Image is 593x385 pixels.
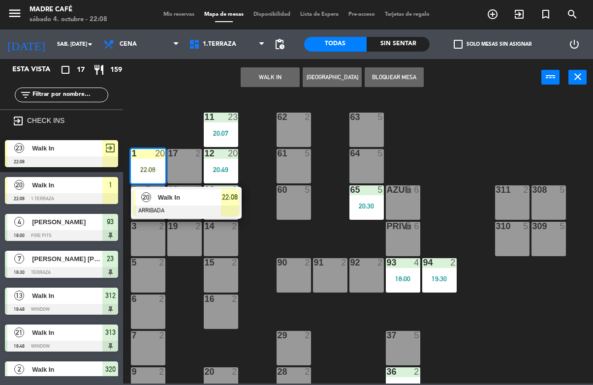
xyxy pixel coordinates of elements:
[32,364,102,375] span: Walk In
[560,222,565,231] div: 5
[513,8,525,20] i: exit_to_app
[454,40,463,49] span: check_box_outline_blank
[314,258,314,267] div: 91
[305,258,311,267] div: 2
[60,64,71,76] i: crop_square
[305,367,311,376] div: 2
[450,258,456,267] div: 2
[487,8,499,20] i: add_circle_outline
[350,113,351,121] div: 63
[158,12,199,17] span: Mis reservas
[367,37,430,52] div: Sin sentar
[105,326,116,338] span: 313
[131,166,165,173] div: 22:08
[305,149,311,158] div: 5
[414,367,420,376] div: 2
[159,258,165,267] div: 2
[199,12,249,17] span: Mapa de mesas
[377,185,383,194] div: 5
[204,130,238,137] div: 20:07
[159,331,165,340] div: 2
[566,8,578,20] i: search
[7,6,22,21] i: menu
[159,295,165,303] div: 2
[303,67,362,87] button: [GEOGRAPHIC_DATA]
[496,222,497,231] div: 310
[32,327,102,338] span: Walk In
[377,149,383,158] div: 5
[105,363,116,375] span: 320
[380,12,435,17] span: Tarjetas de regalo
[304,37,367,52] div: Todas
[105,290,116,301] span: 312
[159,222,165,231] div: 2
[423,258,424,267] div: 94
[104,142,116,154] span: exit_to_app
[422,275,457,282] div: 19:30
[168,185,169,194] div: 18
[84,38,96,50] i: arrow_drop_down
[540,8,552,20] i: turned_in_not
[14,254,24,264] span: 7
[14,180,24,190] span: 20
[414,185,420,194] div: 6
[168,222,169,231] div: 19
[203,41,236,48] span: 1.Terraza
[5,64,71,76] div: Esta vista
[195,185,201,194] div: 2
[305,331,311,340] div: 2
[541,70,560,85] button: power_input
[158,192,221,203] span: Walk In
[228,113,238,121] div: 23
[77,64,85,76] span: 17
[295,12,343,17] span: Lista de Espera
[545,71,557,83] i: power_input
[20,89,31,101] i: filter_list
[350,149,351,158] div: 64
[523,185,529,194] div: 2
[305,185,311,194] div: 5
[159,185,165,194] div: 6
[414,331,420,340] div: 5
[107,216,114,228] span: 93
[241,67,300,87] button: WALK IN
[404,222,412,230] i: lock
[204,166,238,173] div: 20:49
[141,192,151,202] span: 20
[14,291,24,300] span: 13
[32,180,102,190] span: Walk In
[32,143,102,153] span: Walk In
[377,258,383,267] div: 2
[479,6,506,23] span: RESERVAR MESA
[7,6,22,24] button: menu
[93,64,105,76] i: restaurant
[30,15,107,25] div: sábado 4. octubre - 22:08
[120,41,137,48] span: Cena
[274,38,285,50] span: pending_actions
[32,291,102,301] span: Walk In
[386,275,420,282] div: 18:00
[377,113,383,121] div: 5
[159,367,165,376] div: 2
[195,149,201,158] div: 2
[30,5,107,15] div: Madre Café
[232,295,238,303] div: 2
